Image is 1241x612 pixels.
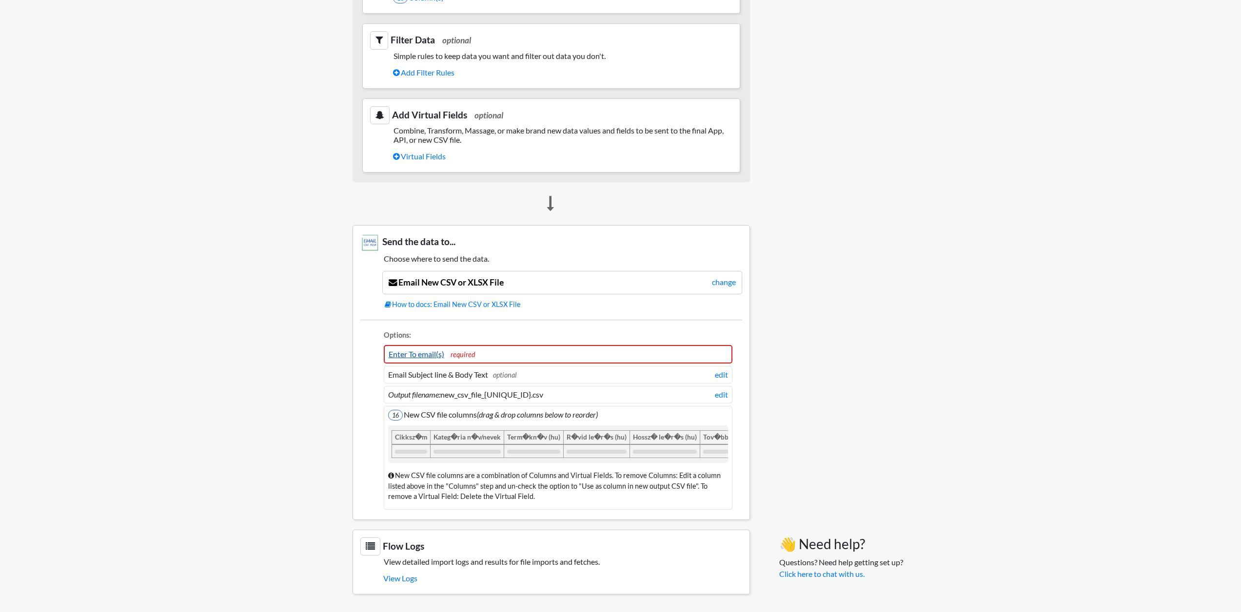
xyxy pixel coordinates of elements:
span: 16 [388,410,403,421]
h3: Add Virtual Fields [370,106,732,124]
a: Add Filter Rules [393,64,732,81]
i: (drag & drop columns below to reorder) [477,410,598,419]
a: Click here to chat with us. [779,569,865,578]
li: Options: [384,330,732,343]
div: Hossz� le�r�s (hu) [630,430,700,444]
span: required [451,350,475,359]
div: R�vid le�r�s (hu) [563,430,630,444]
h3: 👋 Need help? [779,536,903,553]
li: New CSV file columns [384,406,732,510]
div: Tov�bbi term�kk�pek [700,430,782,444]
h3: Filter Data [370,31,732,49]
div: New CSV file columns are a combination of Columns and Virtual Fields. To remove Columns: Edit a c... [388,465,728,507]
iframe: Drift Widget Chat Controller [1192,563,1229,600]
p: Questions? Need help getting set up? [779,556,903,580]
h3: Flow Logs [360,537,742,555]
h5: Choose where to send the data. [360,254,742,263]
span: optional [442,35,471,45]
h5: Combine, Transform, Massage, or make brand new data values and fields to be sent to the final App... [370,126,732,144]
li: new_csv_file_{UNIQUE_ID}.csv [384,386,732,403]
h5: Simple rules to keep data you want and filter out data you don't. [370,51,732,60]
h3: Send the data to... [360,233,742,252]
h5: View detailed import logs and results for file imports and fetches. [360,557,742,566]
i: Output filename: [388,390,440,399]
div: Term�kn�v (hu) [504,430,564,444]
li: Email Subject line & Body Text [384,366,732,383]
a: How to docs: Email New CSV or XLSX File [385,299,742,310]
div: Cikksz�m [392,430,431,444]
a: edit [715,369,728,381]
div: Kateg�ria n�v/nevek [430,430,504,444]
a: View Logs [383,570,742,587]
a: Virtual Fields [393,148,732,165]
a: Email New CSV or XLSX File [389,277,504,287]
a: edit [715,389,728,401]
a: change [712,276,736,288]
span: optional [493,371,516,379]
a: Enter To email(s) [389,349,444,359]
img: Email New CSV or XLSX File [360,233,380,252]
span: optional [474,110,503,120]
